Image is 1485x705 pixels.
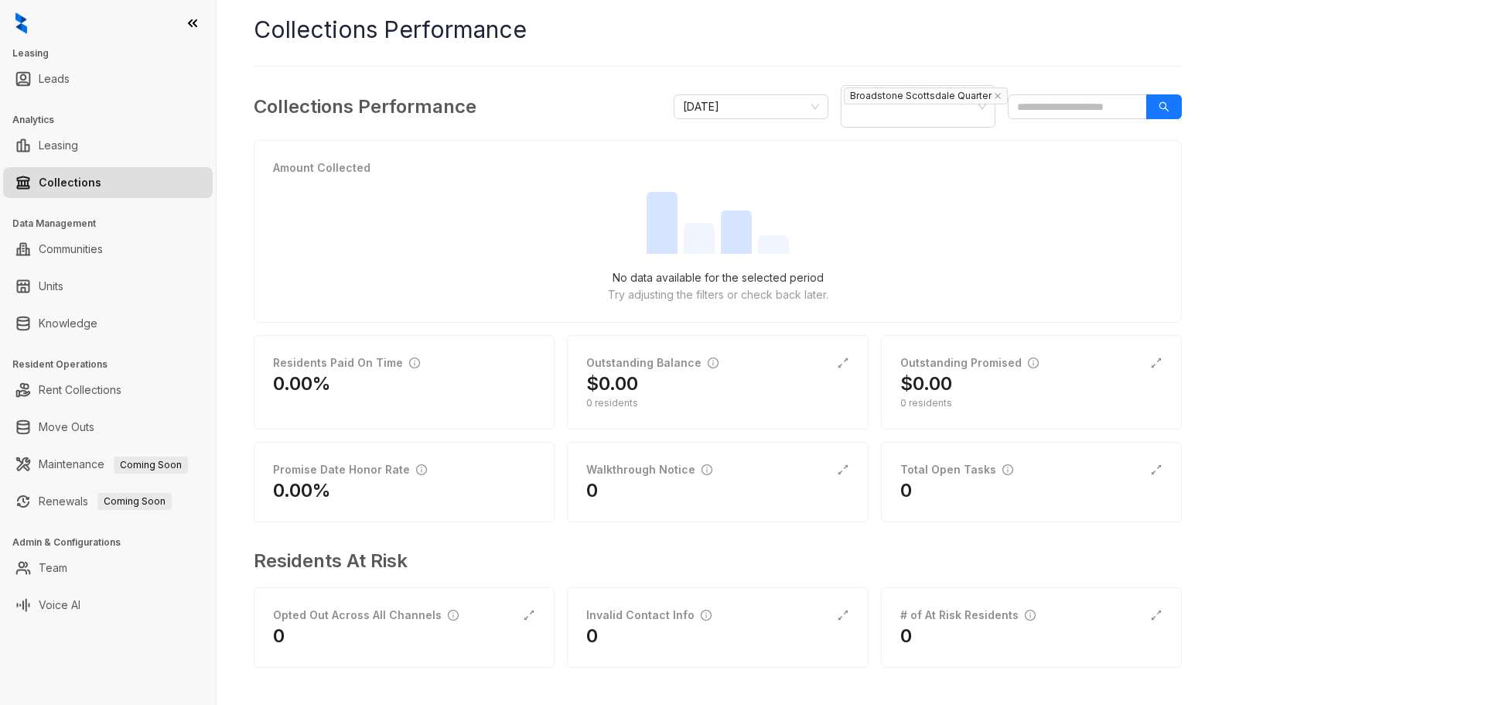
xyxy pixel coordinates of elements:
[39,63,70,94] a: Leads
[3,271,213,302] li: Units
[3,234,213,265] li: Communities
[12,46,216,60] h3: Leasing
[273,624,285,649] h2: 0
[900,478,912,503] h2: 0
[97,493,172,510] span: Coming Soon
[586,624,598,649] h2: 0
[273,607,459,624] div: Opted Out Across All Channels
[39,412,94,443] a: Move Outs
[3,449,213,480] li: Maintenance
[900,396,1162,410] div: 0 residents
[3,375,213,406] li: Rent Collections
[586,354,719,371] div: Outstanding Balance
[273,461,427,478] div: Promise Date Honor Rate
[1159,101,1169,112] span: search
[114,457,188,474] span: Coming Soon
[613,269,824,286] p: No data available for the selected period
[3,308,213,339] li: Knowledge
[416,464,427,475] span: info-circle
[39,308,97,339] a: Knowledge
[39,486,172,517] a: RenewalsComing Soon
[39,167,101,198] a: Collections
[608,286,828,303] p: Try adjusting the filters or check back later.
[273,371,331,396] h2: 0.00%
[39,271,63,302] a: Units
[39,553,67,584] a: Team
[1025,610,1036,621] span: info-circle
[844,87,1008,104] span: Broadstone Scottsdale Quarter
[39,234,103,265] a: Communities
[254,547,1169,575] h3: Residents At Risk
[708,358,719,368] span: info-circle
[523,609,535,621] span: expand-alt
[900,461,1013,478] div: Total Open Tasks
[586,371,638,396] h2: $0.00
[409,358,420,368] span: info-circle
[1150,357,1162,369] span: expand-alt
[837,464,849,476] span: expand-alt
[39,375,121,406] a: Rent Collections
[1028,358,1039,368] span: info-circle
[837,609,849,621] span: expand-alt
[273,354,420,371] div: Residents Paid On Time
[3,412,213,443] li: Move Outs
[3,167,213,198] li: Collections
[994,92,1002,100] span: close
[3,486,213,517] li: Renewals
[586,478,598,503] h2: 0
[1150,609,1162,621] span: expand-alt
[900,624,912,649] h2: 0
[12,113,216,127] h3: Analytics
[12,217,216,231] h3: Data Management
[683,95,819,118] span: September 2025
[1150,464,1162,476] span: expand-alt
[586,396,848,410] div: 0 residents
[39,130,78,161] a: Leasing
[254,93,476,121] h3: Collections Performance
[900,354,1039,371] div: Outstanding Promised
[273,161,370,174] strong: Amount Collected
[586,461,712,478] div: Walkthrough Notice
[12,536,216,549] h3: Admin & Configurations
[702,464,712,475] span: info-circle
[837,357,849,369] span: expand-alt
[1002,464,1013,475] span: info-circle
[586,607,712,624] div: Invalid Contact Info
[254,12,1182,47] h1: Collections Performance
[3,590,213,621] li: Voice AI
[39,590,80,621] a: Voice AI
[701,610,712,621] span: info-circle
[448,610,459,621] span: info-circle
[900,371,952,396] h2: $0.00
[900,607,1036,624] div: # of At Risk Residents
[3,130,213,161] li: Leasing
[12,358,216,371] h3: Resident Operations
[15,12,27,34] img: logo
[273,478,331,503] h2: 0.00%
[3,63,213,94] li: Leads
[3,553,213,584] li: Team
